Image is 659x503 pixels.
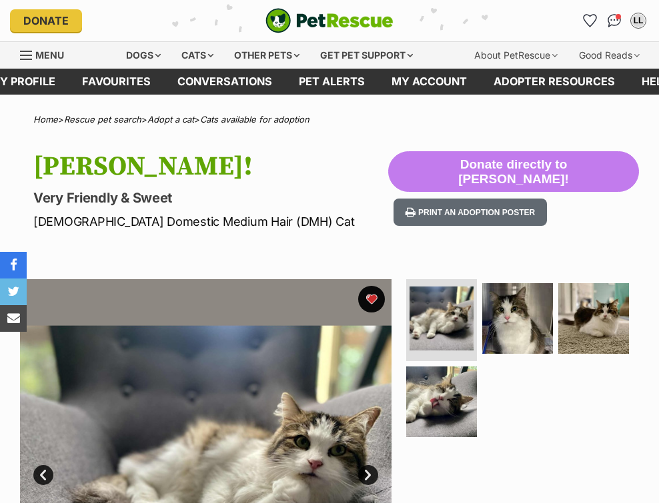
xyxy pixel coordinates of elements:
img: Photo of Patty! [410,286,474,350]
a: Donate [10,9,82,32]
img: chat-41dd97257d64d25036548639549fe6c8038ab92f7586957e7f3b1b290dea8141.svg [608,14,622,27]
button: Print an adoption poster [394,199,547,226]
a: My account [378,69,480,95]
a: conversations [164,69,285,95]
p: [DEMOGRAPHIC_DATA] Domestic Medium Hair (DMH) Cat [33,213,388,231]
img: Photo of Patty! [558,283,629,354]
img: Photo of Patty! [406,366,477,437]
span: Menu [35,49,64,61]
button: favourite [358,286,385,312]
a: Home [33,114,58,125]
a: Favourites [69,69,164,95]
a: Adopt a cat [147,114,194,125]
a: Prev [33,465,53,485]
div: Other pets [225,42,309,69]
img: logo-cat-932fe2b9b8326f06289b0f2fb663e598f794de774fb13d1741a6617ecf9a85b4.svg [265,8,394,33]
div: Good Reads [570,42,649,69]
button: My account [628,10,649,31]
div: Dogs [117,42,170,69]
img: Photo of Patty! [482,283,553,354]
a: Rescue pet search [64,114,141,125]
a: Pet alerts [285,69,378,95]
a: Next [358,465,378,485]
p: Very Friendly & Sweet [33,189,388,207]
h1: [PERSON_NAME]! [33,151,388,182]
ul: Account quick links [580,10,649,31]
a: Favourites [580,10,601,31]
div: About PetRescue [465,42,567,69]
div: Get pet support [311,42,422,69]
a: Menu [20,42,73,66]
a: Conversations [604,10,625,31]
a: PetRescue [265,8,394,33]
button: Donate directly to [PERSON_NAME]! [388,151,639,193]
a: Cats available for adoption [200,114,309,125]
div: LL [632,14,645,27]
div: Cats [172,42,223,69]
a: Adopter resources [480,69,628,95]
